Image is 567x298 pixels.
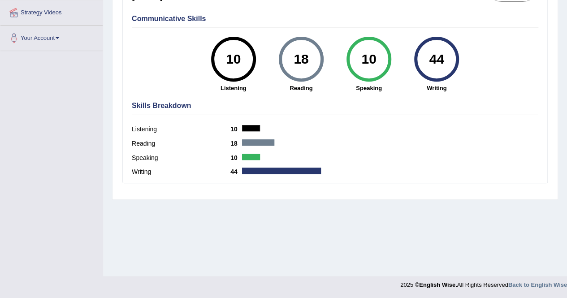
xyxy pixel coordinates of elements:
[132,102,538,110] h4: Skills Breakdown
[132,15,538,23] h4: Communicative Skills
[132,153,230,163] label: Speaking
[352,40,385,78] div: 10
[407,84,466,92] strong: Writing
[508,281,567,288] a: Back to English Wise
[230,154,242,161] b: 10
[339,84,398,92] strong: Speaking
[419,281,457,288] strong: English Wise.
[132,167,230,177] label: Writing
[230,140,242,147] b: 18
[285,40,317,78] div: 18
[204,84,263,92] strong: Listening
[230,168,242,175] b: 44
[230,125,242,133] b: 10
[272,84,330,92] strong: Reading
[217,40,250,78] div: 10
[132,125,230,134] label: Listening
[0,26,103,48] a: Your Account
[400,276,567,289] div: 2025 © All Rights Reserved
[132,139,230,148] label: Reading
[420,40,453,78] div: 44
